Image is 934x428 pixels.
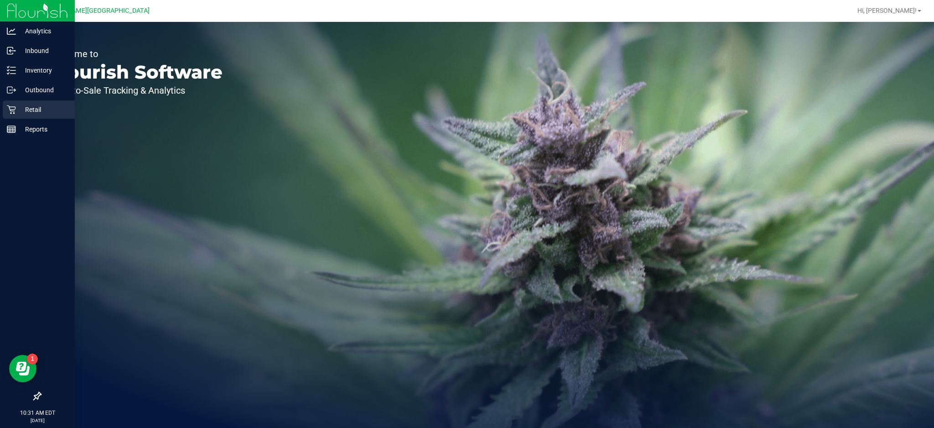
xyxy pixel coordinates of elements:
inline-svg: Inbound [7,46,16,55]
inline-svg: Inventory [7,66,16,75]
p: [DATE] [4,417,71,424]
iframe: Resource center [9,355,36,382]
p: Flourish Software [49,63,223,81]
p: Inventory [16,65,71,76]
inline-svg: Outbound [7,85,16,95]
inline-svg: Analytics [7,26,16,36]
iframe: Resource center unread badge [27,354,38,365]
inline-svg: Retail [7,105,16,114]
p: Welcome to [49,49,223,58]
span: [PERSON_NAME][GEOGRAPHIC_DATA] [37,7,150,15]
p: Retail [16,104,71,115]
span: Hi, [PERSON_NAME]! [857,7,917,14]
p: Inbound [16,45,71,56]
p: Analytics [16,26,71,37]
p: Seed-to-Sale Tracking & Analytics [49,86,223,95]
p: Reports [16,124,71,135]
inline-svg: Reports [7,125,16,134]
p: Outbound [16,85,71,95]
p: 10:31 AM EDT [4,409,71,417]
